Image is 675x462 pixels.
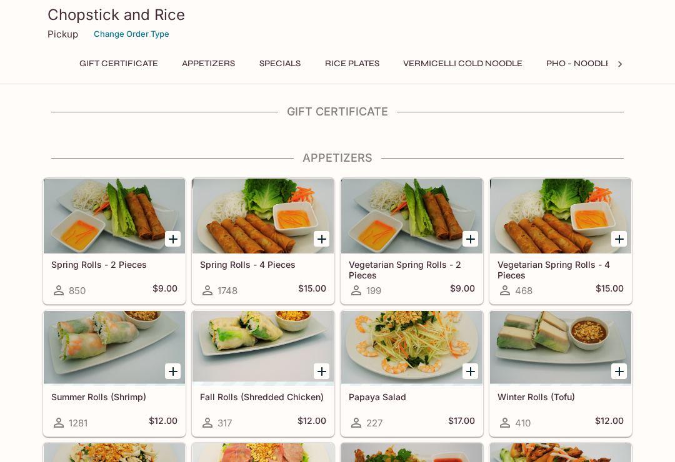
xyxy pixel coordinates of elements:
button: Add Vegetarian Spring Rolls - 4 Pieces [611,231,627,247]
h5: Vegetarian Spring Rolls - 4 Pieces [497,259,624,280]
span: 1748 [217,285,237,297]
span: 468 [515,285,532,297]
button: Add Spring Rolls - 2 Pieces [165,231,181,247]
span: 227 [366,417,382,429]
a: Vegetarian Spring Rolls - 4 Pieces468$15.00 [489,178,632,304]
h5: Summer Rolls (Shrimp) [51,391,177,402]
button: Add Fall Rolls (Shredded Chicken) [314,363,329,379]
h5: $9.00 [152,283,177,298]
button: Add Papaya Salad [462,363,478,379]
h5: Papaya Salad [349,391,475,402]
div: Papaya Salad [341,311,482,386]
a: Winter Rolls (Tofu)410$12.00 [489,310,632,436]
span: 850 [69,285,86,297]
button: Vermicelli Cold Noodle [396,55,529,72]
button: Gift Certificate [72,55,165,72]
span: 199 [366,285,381,297]
button: Appetizers [175,55,242,72]
a: Vegetarian Spring Rolls - 2 Pieces199$9.00 [341,178,483,304]
h5: $15.00 [298,283,326,298]
h5: Vegetarian Spring Rolls - 2 Pieces [349,259,475,280]
button: Specials [252,55,308,72]
button: Add Winter Rolls (Tofu) [611,363,627,379]
div: Spring Rolls - 2 Pieces [44,179,185,253]
span: 410 [515,417,531,429]
h5: Winter Rolls (Tofu) [497,391,624,402]
button: Add Vegetarian Spring Rolls - 2 Pieces [462,231,478,247]
button: Rice Plates [318,55,386,72]
span: 1281 [69,417,87,429]
h4: Appetizers [42,151,632,165]
div: Spring Rolls - 4 Pieces [192,179,334,253]
div: Vegetarian Spring Rolls - 2 Pieces [341,179,482,253]
div: Vegetarian Spring Rolls - 4 Pieces [490,179,631,253]
h5: $12.00 [149,415,177,430]
button: Change Order Type [88,24,175,44]
h5: $12.00 [297,415,326,430]
h5: Spring Rolls - 2 Pieces [51,259,177,270]
h4: Gift Certificate [42,105,632,119]
p: Pickup [47,28,78,40]
button: Add Summer Rolls (Shrimp) [165,363,181,379]
div: Summer Rolls (Shrimp) [44,311,185,386]
a: Papaya Salad227$17.00 [341,310,483,436]
a: Spring Rolls - 2 Pieces850$9.00 [43,178,186,304]
h3: Chopstick and Rice [47,5,627,24]
a: Spring Rolls - 4 Pieces1748$15.00 [192,178,334,304]
h5: $9.00 [450,283,475,298]
button: Add Spring Rolls - 4 Pieces [314,231,329,247]
h5: Spring Rolls - 4 Pieces [200,259,326,270]
h5: $15.00 [596,283,624,298]
h5: $17.00 [448,415,475,430]
span: 317 [217,417,232,429]
h5: $12.00 [595,415,624,430]
a: Summer Rolls (Shrimp)1281$12.00 [43,310,186,436]
div: Winter Rolls (Tofu) [490,311,631,386]
a: Fall Rolls (Shredded Chicken)317$12.00 [192,310,334,436]
button: Pho - Noodle Soup [539,55,644,72]
h5: Fall Rolls (Shredded Chicken) [200,391,326,402]
div: Fall Rolls (Shredded Chicken) [192,311,334,386]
